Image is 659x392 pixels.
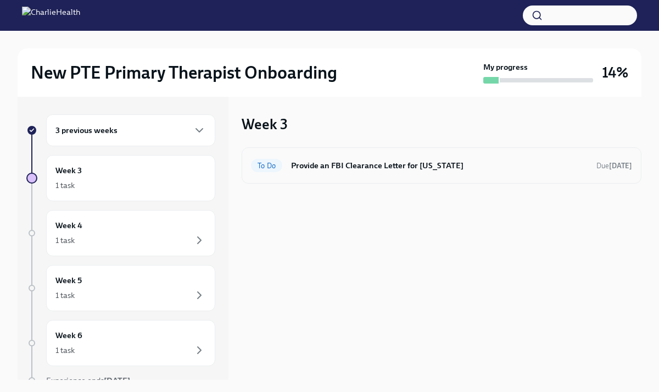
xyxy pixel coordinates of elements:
span: To Do [251,162,282,170]
div: 1 task [55,180,75,191]
a: Week 31 task [26,155,215,201]
strong: My progress [483,62,528,73]
img: CharlieHealth [22,7,80,24]
strong: [DATE] [104,376,130,385]
strong: [DATE] [609,162,632,170]
h6: 3 previous weeks [55,124,118,136]
a: Week 61 task [26,320,215,366]
h3: Week 3 [242,114,288,134]
h6: Week 5 [55,274,82,286]
div: 1 task [55,345,75,356]
h2: New PTE Primary Therapist Onboarding [31,62,337,84]
h3: 14% [602,63,628,82]
div: 3 previous weeks [46,114,215,146]
h6: Week 4 [55,219,82,231]
h6: Week 3 [55,164,82,176]
h6: Provide an FBI Clearance Letter for [US_STATE] [291,159,588,172]
span: Due [596,162,632,170]
span: October 23rd, 2025 08:00 [596,161,632,171]
div: 1 task [55,290,75,301]
div: 1 task [55,235,75,246]
span: Experience ends [46,376,130,385]
a: Week 51 task [26,265,215,311]
h6: Week 6 [55,329,82,341]
a: To DoProvide an FBI Clearance Letter for [US_STATE]Due[DATE] [251,157,632,174]
a: Week 41 task [26,210,215,256]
